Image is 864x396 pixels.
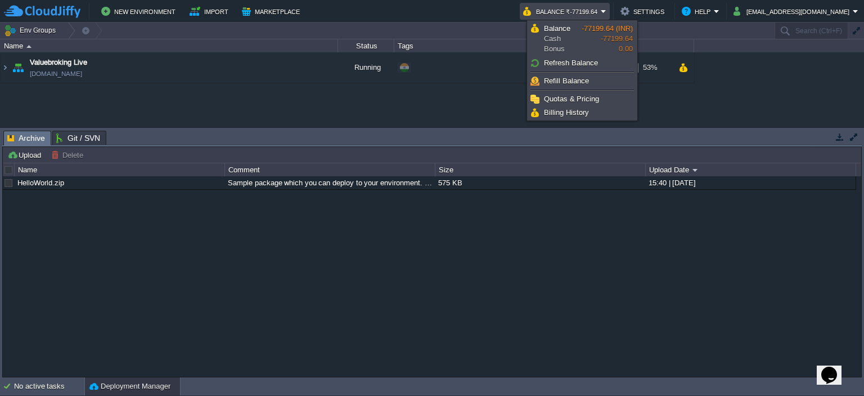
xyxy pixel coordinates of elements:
span: Billing History [544,108,589,117]
a: HelloWorld.zip [17,179,64,187]
a: Refill Balance [529,75,636,87]
span: Balance [544,24,570,33]
div: Name [1,39,337,52]
button: Delete [51,150,87,160]
button: Help [682,5,714,18]
button: Deployment Manager [89,381,170,392]
span: Quotas & Pricing [544,95,599,103]
span: Git / SVN [56,131,100,145]
button: [EMAIL_ADDRESS][DOMAIN_NAME] [733,5,853,18]
div: Upload Date [646,163,856,176]
div: 53% [632,52,668,83]
a: Valuebroking Live [30,57,87,68]
img: AMDAwAAAACH5BAEAAAAALAAAAAABAAEAAAICRAEAOw== [26,45,31,48]
a: BalanceCashBonus-77199.64 (INR)-77199.640.00 [529,22,636,56]
div: Tags [395,39,574,52]
a: Quotas & Pricing [529,93,636,105]
a: Billing History [529,106,636,119]
button: Import [190,5,232,18]
a: Refresh Balance [529,57,636,69]
button: Upload [7,150,44,160]
span: -77199.64 (INR) [582,24,633,33]
div: No active tasks [14,377,84,395]
img: CloudJiffy [4,5,80,19]
button: Marketplace [242,5,303,18]
div: Size [436,163,645,176]
button: Env Groups [4,23,60,38]
span: Archive [7,131,45,145]
span: Refresh Balance [544,59,598,67]
iframe: chat widget [817,351,853,385]
span: Refill Balance [544,77,589,85]
button: Balance ₹-77199.64 [523,5,601,18]
div: Comment [226,163,435,176]
div: 575 KB [435,176,645,189]
img: AMDAwAAAACH5BAEAAAAALAAAAAABAAEAAAICRAEAOw== [1,52,10,83]
div: Sample package which you can deploy to your environment. Feel free to delete and upload a package... [225,176,434,189]
span: -77199.64 0.00 [582,24,633,53]
div: Name [15,163,224,176]
div: 15:40 | [DATE] [646,176,855,189]
button: Settings [620,5,668,18]
a: [DOMAIN_NAME] [30,68,82,79]
button: New Environment [101,5,179,18]
div: Running [338,52,394,83]
div: Status [339,39,394,52]
span: Cash Bonus [544,24,582,54]
img: AMDAwAAAACH5BAEAAAAALAAAAAABAAEAAAICRAEAOw== [10,52,26,83]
